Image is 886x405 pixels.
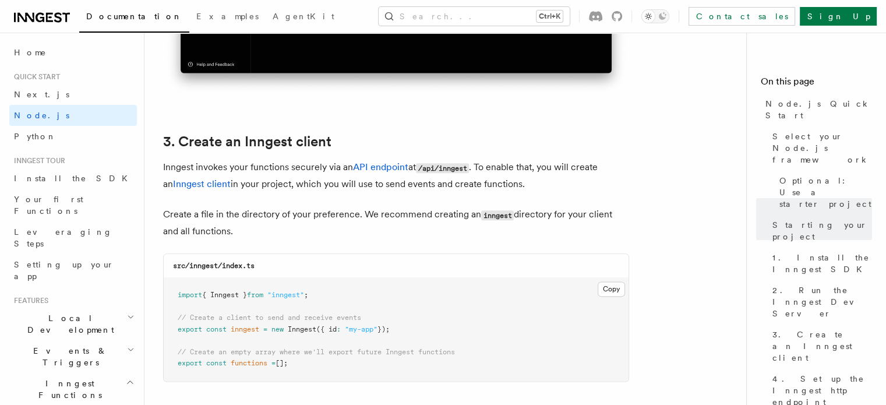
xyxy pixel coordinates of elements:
[9,168,137,189] a: Install the SDK
[772,131,872,165] span: Select your Node.js framework
[772,329,872,364] span: 3. Create an Inngest client
[178,314,361,322] span: // Create a client to send and receive events
[14,111,69,120] span: Node.js
[598,281,625,297] button: Copy
[481,210,514,220] code: inngest
[273,12,334,21] span: AgentKit
[9,254,137,287] a: Setting up your app
[86,12,182,21] span: Documentation
[337,325,341,333] span: :
[689,7,795,26] a: Contact sales
[202,291,247,299] span: { Inngest }
[9,221,137,254] a: Leveraging Steps
[9,72,60,82] span: Quick start
[9,378,126,401] span: Inngest Functions
[9,312,127,336] span: Local Development
[14,47,47,58] span: Home
[178,359,202,367] span: export
[9,84,137,105] a: Next.js
[206,325,227,333] span: const
[271,325,284,333] span: new
[178,325,202,333] span: export
[761,93,872,126] a: Node.js Quick Start
[536,10,563,22] kbd: Ctrl+K
[231,325,259,333] span: inngest
[271,359,276,367] span: =
[231,359,267,367] span: functions
[768,324,872,368] a: 3. Create an Inngest client
[761,75,872,93] h4: On this page
[276,359,288,367] span: [];
[178,348,455,356] span: // Create an empty array where we'll export future Inngest functions
[641,9,669,23] button: Toggle dark mode
[14,260,114,281] span: Setting up your app
[9,42,137,63] a: Home
[353,161,408,172] a: API endpoint
[163,206,629,240] p: Create a file in the directory of your preference. We recommend creating an directory for your cl...
[316,325,337,333] span: ({ id
[173,262,255,270] code: src/inngest/index.ts
[267,291,304,299] span: "inngest"
[206,359,227,367] span: const
[772,252,872,275] span: 1. Install the Inngest SDK
[163,159,629,192] p: Inngest invokes your functions securely via an at . To enable that, you will create an in your pr...
[14,90,69,99] span: Next.js
[14,174,135,183] span: Install the SDK
[345,325,377,333] span: "my-app"
[775,170,872,214] a: Optional: Use a starter project
[247,291,263,299] span: from
[9,189,137,221] a: Your first Functions
[9,345,127,368] span: Events & Triggers
[173,178,231,189] a: Inngest client
[765,98,872,121] span: Node.js Quick Start
[772,284,872,319] span: 2. Run the Inngest Dev Server
[163,133,331,150] a: 3. Create an Inngest client
[178,291,202,299] span: import
[288,325,316,333] span: Inngest
[768,214,872,247] a: Starting your project
[79,3,189,33] a: Documentation
[768,280,872,324] a: 2. Run the Inngest Dev Server
[9,105,137,126] a: Node.js
[800,7,877,26] a: Sign Up
[768,126,872,170] a: Select your Node.js framework
[9,126,137,147] a: Python
[266,3,341,31] a: AgentKit
[14,227,112,248] span: Leveraging Steps
[304,291,308,299] span: ;
[416,163,469,173] code: /api/inngest
[196,12,259,21] span: Examples
[9,340,137,373] button: Events & Triggers
[14,132,57,141] span: Python
[377,325,390,333] span: });
[768,247,872,280] a: 1. Install the Inngest SDK
[263,325,267,333] span: =
[379,7,570,26] button: Search...Ctrl+K
[189,3,266,31] a: Examples
[772,219,872,242] span: Starting your project
[779,175,872,210] span: Optional: Use a starter project
[9,308,137,340] button: Local Development
[9,156,65,165] span: Inngest tour
[14,195,83,216] span: Your first Functions
[9,296,48,305] span: Features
